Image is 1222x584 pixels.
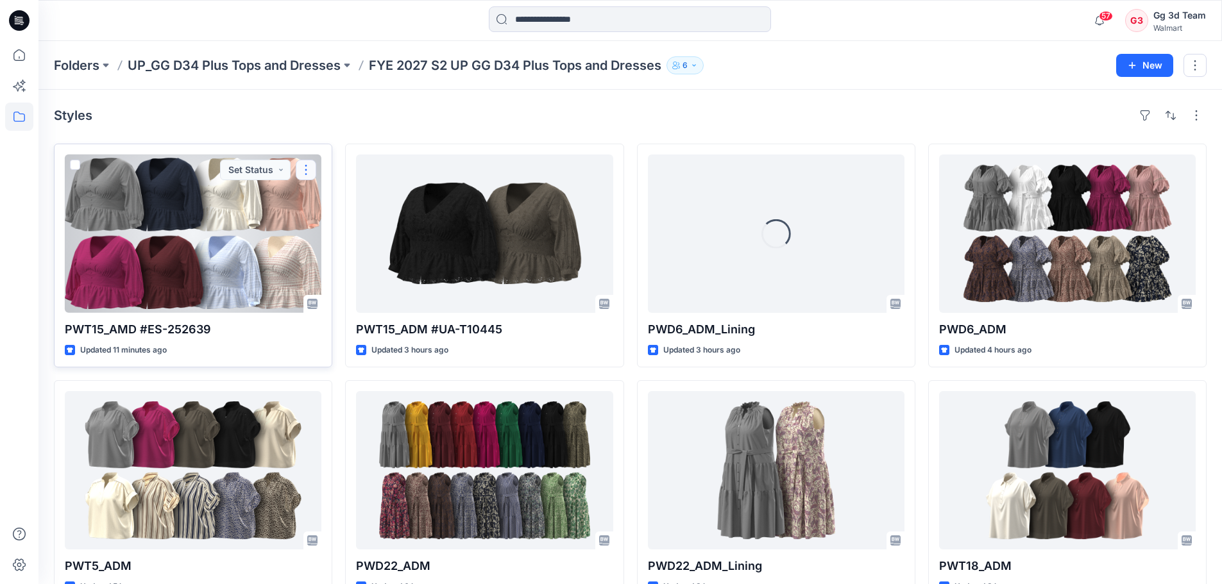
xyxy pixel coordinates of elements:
[80,344,167,357] p: Updated 11 minutes ago
[683,58,688,72] p: 6
[356,321,613,338] p: PWT15_ADM #UA-T10445
[1099,11,1113,21] span: 57
[65,154,321,313] a: PWT15_AMD #ES-252639
[369,56,661,74] p: FYE 2027 S2 UP GG D34 Plus Tops and Dresses
[65,321,321,338] p: PWT15_AMD #ES-252639
[1116,54,1173,77] button: New
[356,154,613,313] a: PWT15_ADM #UA-T10445
[955,344,1031,357] p: Updated 4 hours ago
[666,56,704,74] button: 6
[939,154,1196,313] a: PWD6_ADM
[939,391,1196,549] a: PWT18_ADM
[1153,8,1206,23] div: Gg 3d Team
[356,557,613,575] p: PWD22_ADM
[371,344,448,357] p: Updated 3 hours ago
[648,557,904,575] p: PWD22_ADM_Lining
[65,557,321,575] p: PWT5_ADM
[939,557,1196,575] p: PWT18_ADM
[939,321,1196,338] p: PWD6_ADM
[356,391,613,549] a: PWD22_ADM
[128,56,341,74] a: UP_GG D34 Plus Tops and Dresses
[1125,9,1148,32] div: G3
[1153,23,1206,33] div: Walmart
[648,321,904,338] p: PWD6_ADM_Lining
[54,108,92,123] h4: Styles
[65,391,321,549] a: PWT5_ADM
[54,56,99,74] a: Folders
[663,344,740,357] p: Updated 3 hours ago
[648,391,904,549] a: PWD22_ADM_Lining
